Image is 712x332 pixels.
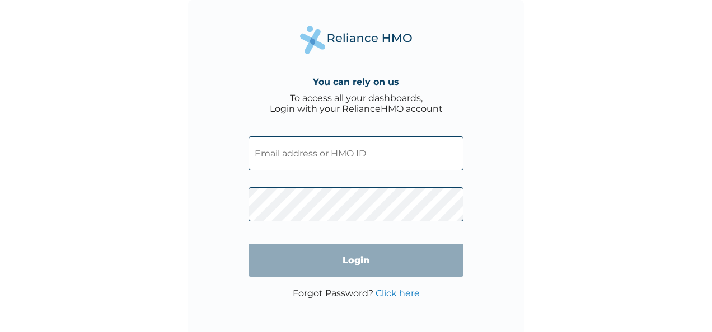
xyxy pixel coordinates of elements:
a: Click here [376,288,420,298]
h4: You can rely on us [313,77,399,87]
input: Login [249,244,463,277]
img: Reliance Health's Logo [300,26,412,54]
p: Forgot Password? [293,288,420,298]
input: Email address or HMO ID [249,136,463,170]
div: To access all your dashboards, Login with your RelianceHMO account [270,93,443,114]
